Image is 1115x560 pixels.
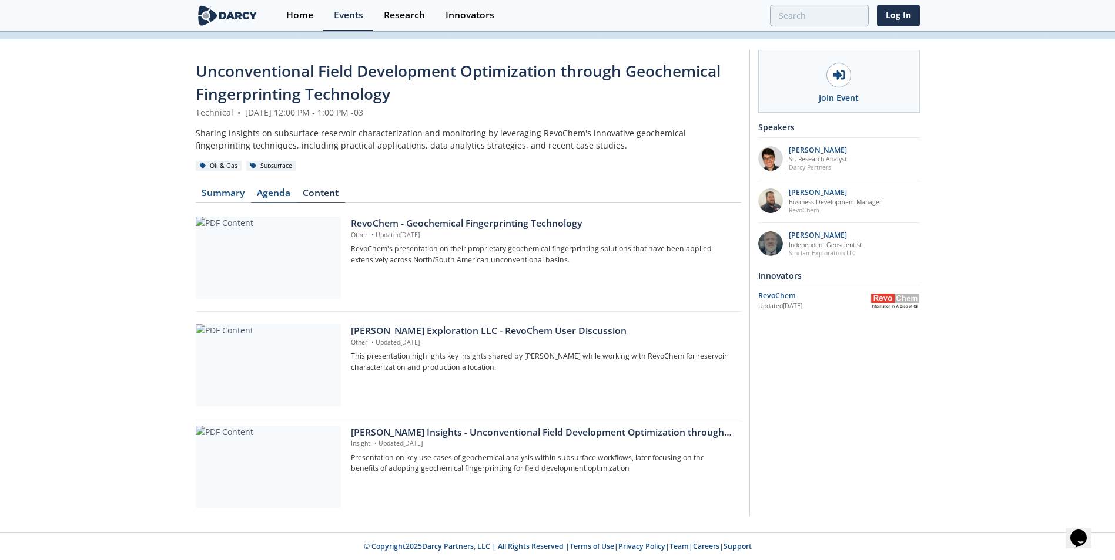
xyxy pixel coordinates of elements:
input: Advanced Search [770,5,869,26]
div: Updated [DATE] [758,302,870,311]
a: PDF Content RevoChem - Geochemical Fingerprinting Technology Other •Updated[DATE] RevoChem's pres... [196,217,741,299]
p: [PERSON_NAME] [789,146,847,154]
a: Terms of Use [570,541,614,551]
span: • [372,439,379,447]
div: [PERSON_NAME] Insights - Unconventional Field Development Optimization through Geochemical Finger... [351,426,732,440]
span: • [236,107,243,118]
a: Privacy Policy [618,541,665,551]
span: • [369,231,376,239]
div: RevoChem - Geochemical Fingerprinting Technology [351,217,732,231]
p: This presentation highlights key insights shared by [PERSON_NAME] while working with RevoChem for... [351,351,732,373]
img: logo-wide.svg [196,5,260,26]
a: PDF Content [PERSON_NAME] Exploration LLC - RevoChem User Discussion Other •Updated[DATE] This pr... [196,324,741,406]
p: [PERSON_NAME] [789,231,862,239]
div: Innovators [758,265,920,286]
div: Technical [DATE] 12:00 PM - 1:00 PM -03 [196,106,741,119]
p: Other Updated [DATE] [351,231,732,240]
div: Speakers [758,117,920,137]
a: PDF Content [PERSON_NAME] Insights - Unconventional Field Development Optimization through Geoche... [196,426,741,508]
img: 790b61d6-77b3-4134-8222-5cb555840c93 [758,231,783,256]
p: RevoChem [789,206,882,214]
div: RevoChem [758,291,870,301]
iframe: chat widget [1066,513,1103,548]
div: Home [286,11,313,20]
p: Other Updated [DATE] [351,338,732,348]
p: Presentation on key use cases of geochemical analysis within subsurface workflows, later focusing... [351,453,732,474]
a: RevoChem Updated[DATE] RevoChem [758,291,920,311]
p: RevoChem's presentation on their proprietary geochemical fingerprinting solutions that have been ... [351,244,732,265]
div: Oil & Gas [196,161,242,171]
p: © Copyright 2025 Darcy Partners, LLC | All Rights Reserved | | | | | [123,541,993,552]
p: [PERSON_NAME] [789,188,882,197]
a: Careers [693,541,719,551]
a: Summary [196,188,251,203]
div: Join Event [819,92,859,104]
p: Business Development Manager [789,198,882,206]
div: Innovators [446,11,494,20]
a: Log In [877,5,920,26]
a: Team [669,541,689,551]
a: Support [724,541,752,551]
img: RevoChem [870,294,920,308]
span: • [369,338,376,346]
div: Subsurface [246,161,297,171]
div: [PERSON_NAME] Exploration LLC - RevoChem User Discussion [351,324,732,338]
div: Events [334,11,363,20]
div: Sharing insights on subsurface reservoir characterization and monitoring by leveraging RevoChem's... [196,127,741,151]
span: Unconventional Field Development Optimization through Geochemical Fingerprinting Technology [196,60,721,104]
a: Content [297,188,345,203]
div: Research [384,11,425,20]
p: Sinclair Exploration LLC [789,249,862,257]
p: Independent Geoscientist [789,241,862,249]
img: pfbUXw5ZTiaeWmDt62ge [758,146,783,171]
a: Agenda [251,188,297,203]
p: Sr. Research Analyst [789,155,847,163]
p: Insight Updated [DATE] [351,439,732,448]
img: 2k2ez1SvSiOh3gKHmcgF [758,188,783,213]
p: Darcy Partners [789,163,847,171]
